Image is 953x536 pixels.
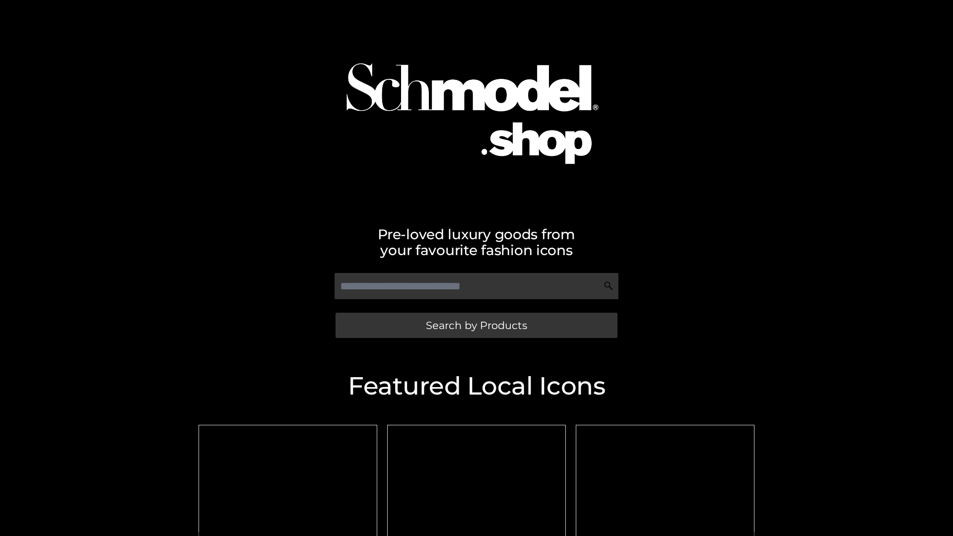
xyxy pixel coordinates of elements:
h2: Featured Local Icons​ [194,374,759,399]
span: Search by Products [426,320,527,331]
h2: Pre-loved luxury goods from your favourite fashion icons [194,226,759,258]
img: Search Icon [604,281,613,291]
a: Search by Products [336,313,617,338]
